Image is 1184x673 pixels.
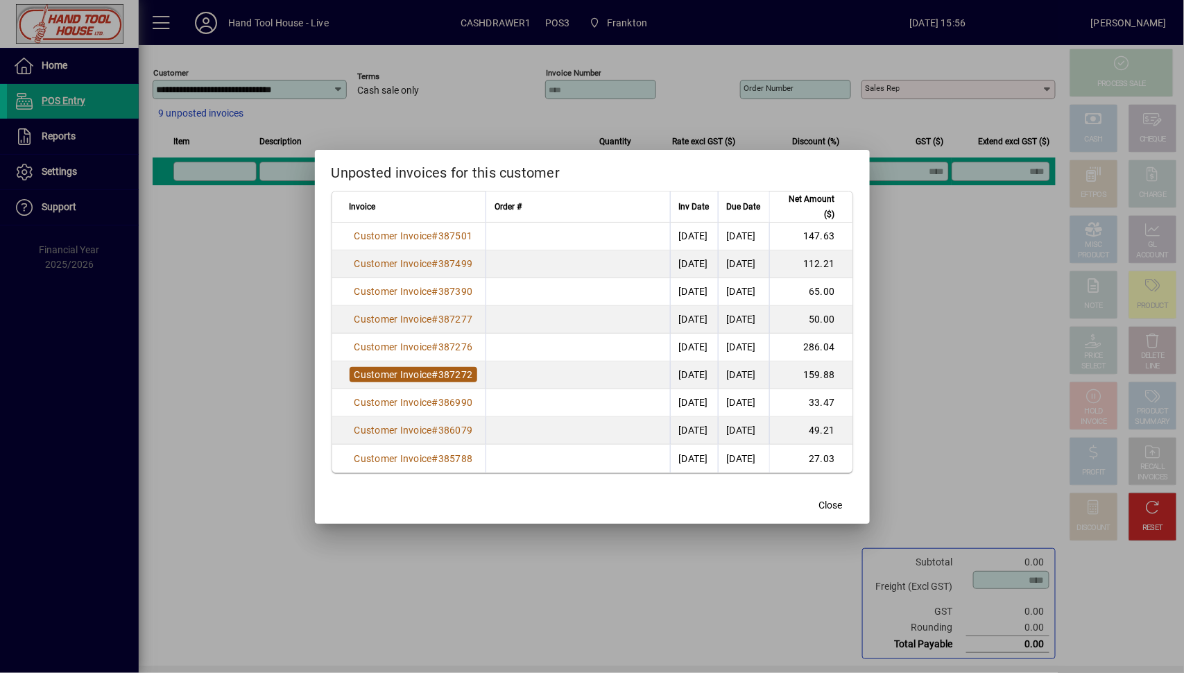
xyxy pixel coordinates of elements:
[350,284,478,299] a: Customer Invoice#387390
[769,250,852,278] td: 112.21
[432,425,438,436] span: #
[350,199,376,214] span: Invoice
[432,341,438,352] span: #
[432,397,438,408] span: #
[819,498,843,513] span: Close
[718,361,769,389] td: [DATE]
[718,278,769,306] td: [DATE]
[778,191,835,222] span: Net Amount ($)
[354,453,432,464] span: Customer Invoice
[350,228,478,244] a: Customer Invoice#387501
[769,417,852,445] td: 49.21
[432,453,438,464] span: #
[670,334,718,361] td: [DATE]
[432,286,438,297] span: #
[432,314,438,325] span: #
[350,312,478,327] a: Customer Invoice#387277
[438,314,473,325] span: 387277
[432,369,438,380] span: #
[350,256,478,271] a: Customer Invoice#387499
[315,150,870,190] h2: Unposted invoices for this customer
[438,425,473,436] span: 386079
[354,314,432,325] span: Customer Invoice
[438,286,473,297] span: 387390
[350,339,478,355] a: Customer Invoice#387276
[769,223,852,250] td: 147.63
[769,306,852,334] td: 50.00
[438,341,473,352] span: 387276
[769,278,852,306] td: 65.00
[350,423,478,438] a: Customer Invoice#386079
[809,493,853,518] button: Close
[727,199,761,214] span: Due Date
[350,367,478,382] a: Customer Invoice#387272
[350,395,478,410] a: Customer Invoice#386990
[670,361,718,389] td: [DATE]
[670,278,718,306] td: [DATE]
[769,445,852,472] td: 27.03
[769,389,852,417] td: 33.47
[718,334,769,361] td: [DATE]
[354,258,432,269] span: Customer Invoice
[718,223,769,250] td: [DATE]
[354,230,432,241] span: Customer Invoice
[432,230,438,241] span: #
[354,369,432,380] span: Customer Invoice
[354,341,432,352] span: Customer Invoice
[670,250,718,278] td: [DATE]
[495,199,522,214] span: Order #
[354,397,432,408] span: Customer Invoice
[670,417,718,445] td: [DATE]
[679,199,710,214] span: Inv Date
[354,286,432,297] span: Customer Invoice
[350,451,478,466] a: Customer Invoice#385788
[769,361,852,389] td: 159.88
[670,445,718,472] td: [DATE]
[432,258,438,269] span: #
[670,223,718,250] td: [DATE]
[354,425,432,436] span: Customer Invoice
[438,453,473,464] span: 385788
[718,417,769,445] td: [DATE]
[670,306,718,334] td: [DATE]
[438,369,473,380] span: 387272
[718,389,769,417] td: [DATE]
[438,397,473,408] span: 386990
[718,445,769,472] td: [DATE]
[438,258,473,269] span: 387499
[670,389,718,417] td: [DATE]
[438,230,473,241] span: 387501
[769,334,852,361] td: 286.04
[718,306,769,334] td: [DATE]
[718,250,769,278] td: [DATE]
